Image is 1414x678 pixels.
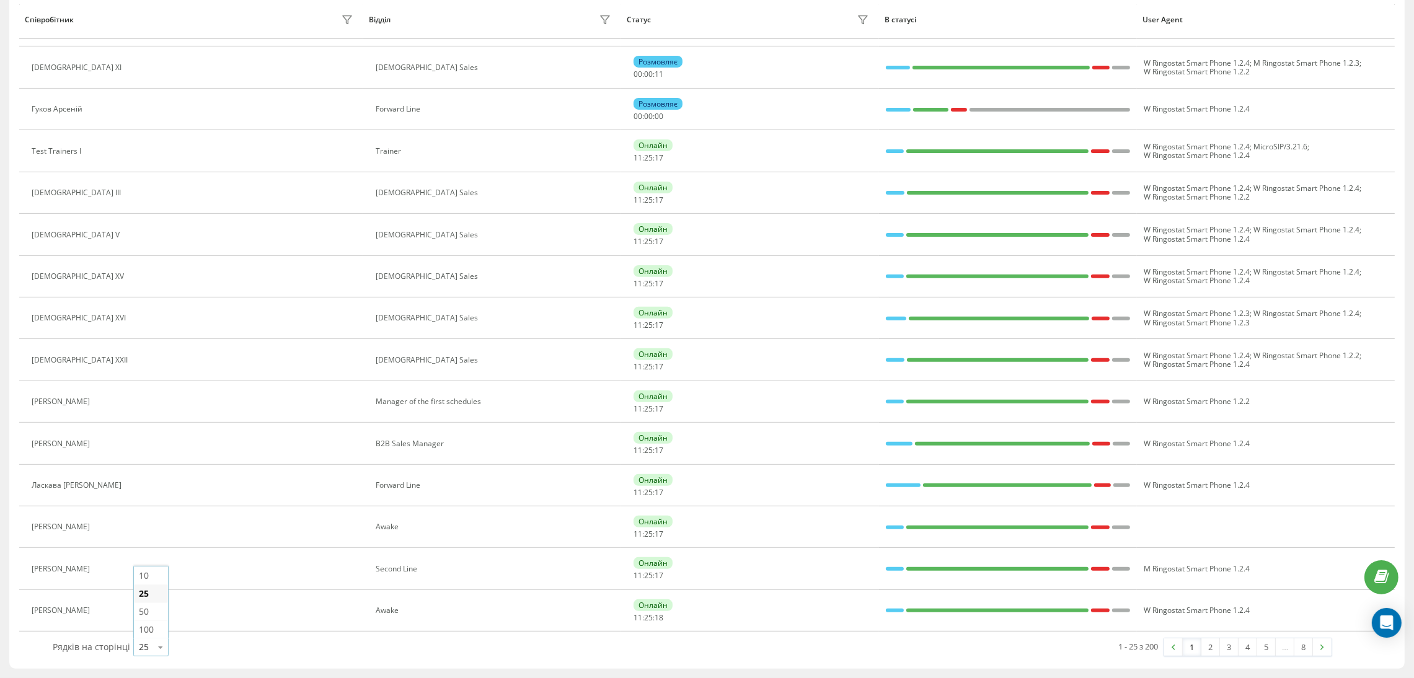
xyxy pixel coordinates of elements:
span: M Ringostat Smart Phone 1.2.3 [1253,58,1359,68]
div: : : [634,614,663,622]
span: 17 [655,195,663,205]
span: 25 [644,487,653,498]
span: W Ringostat Smart Phone 1.2.4 [1144,58,1250,68]
div: : : [634,321,663,330]
div: Онлайн [634,599,673,611]
div: : : [634,70,663,79]
div: 1 - 25 з 200 [1118,640,1158,653]
div: Онлайн [634,557,673,569]
span: W Ringostat Smart Phone 1.2.2 [1144,396,1250,407]
div: Forward Line [376,105,614,113]
span: 17 [655,320,663,330]
span: 11 [634,361,642,372]
div: Awake [376,606,614,615]
span: 25 [644,152,653,163]
div: Open Intercom Messenger [1372,608,1402,638]
div: Manager of the first schedules [376,397,614,406]
span: 11 [634,236,642,247]
span: 11 [634,529,642,539]
span: 17 [655,529,663,539]
div: Ласкава [PERSON_NAME] [32,481,125,490]
div: [PERSON_NAME] [32,606,93,615]
div: Відділ [369,15,391,24]
span: 25 [644,529,653,539]
span: 17 [655,445,663,456]
div: Trainer [376,147,614,156]
div: Онлайн [634,265,673,277]
div: [DEMOGRAPHIC_DATA] Sales [376,272,614,281]
span: M Ringostat Smart Phone 1.2.4 [1144,563,1250,574]
span: 25 [644,320,653,330]
span: 11 [634,152,642,163]
span: W Ringostat Smart Phone 1.2.2 [1144,192,1250,202]
a: 5 [1257,638,1276,656]
span: W Ringostat Smart Phone 1.2.4 [1144,480,1250,490]
span: 25 [644,445,653,456]
span: 25 [644,195,653,205]
span: W Ringostat Smart Phone 1.2.4 [1144,224,1250,235]
div: : : [634,530,663,539]
span: 17 [655,403,663,414]
span: 00 [655,111,663,121]
span: W Ringostat Smart Phone 1.2.3 [1144,308,1250,319]
div: Онлайн [634,223,673,235]
div: Гуков Арсеній [32,105,86,113]
span: 11 [634,195,642,205]
div: Second Line [376,565,614,573]
span: W Ringostat Smart Phone 1.2.4 [1144,141,1250,152]
div: Співробітник [25,15,74,24]
div: [DEMOGRAPHIC_DATA] XI [32,63,125,72]
span: 17 [655,570,663,581]
div: Онлайн [634,390,673,402]
span: 11 [634,487,642,498]
div: [DEMOGRAPHIC_DATA] Sales [376,188,614,197]
span: W Ringostat Smart Phone 1.2.4 [1144,183,1250,193]
span: W Ringostat Smart Phone 1.2.4 [1253,224,1359,235]
div: Онлайн [634,307,673,319]
div: [DEMOGRAPHIC_DATA] Sales [376,314,614,322]
span: 25 [644,403,653,414]
div: : : [634,446,663,455]
span: W Ringostat Smart Phone 1.2.4 [1253,183,1359,193]
div: Онлайн [634,139,673,151]
span: 11 [655,69,663,79]
span: 00 [634,111,642,121]
div: Статус [627,15,651,24]
div: Онлайн [634,516,673,527]
div: Розмовляє [634,98,683,110]
div: Awake [376,522,614,531]
span: 00 [644,69,653,79]
div: B2B Sales Manager [376,439,614,448]
a: 4 [1239,638,1257,656]
span: 17 [655,361,663,372]
div: : : [634,237,663,246]
div: : : [634,280,663,288]
span: 11 [634,403,642,414]
div: [DEMOGRAPHIC_DATA] XXII [32,356,131,364]
div: Forward Line [376,481,614,490]
span: W Ringostat Smart Phone 1.2.4 [1144,350,1250,361]
div: [DEMOGRAPHIC_DATA] III [32,188,124,197]
div: Онлайн [634,432,673,444]
a: 3 [1220,638,1239,656]
div: 25 [139,641,149,653]
div: [PERSON_NAME] [32,522,93,531]
span: 25 [644,236,653,247]
span: 17 [655,152,663,163]
div: : : [634,405,663,413]
span: 25 [644,570,653,581]
div: : : [634,154,663,162]
div: [DEMOGRAPHIC_DATA] Sales [376,231,614,239]
div: … [1276,638,1294,656]
span: W Ringostat Smart Phone 1.2.4 [1144,266,1250,277]
span: W Ringostat Smart Phone 1.2.4 [1144,275,1250,286]
span: 10 [139,570,149,581]
span: 00 [644,111,653,121]
span: 11 [634,320,642,330]
span: 11 [634,570,642,581]
div: : : [634,363,663,371]
div: Розмовляє [634,56,683,68]
div: : : [634,488,663,497]
a: 8 [1294,638,1313,656]
span: 11 [634,612,642,623]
